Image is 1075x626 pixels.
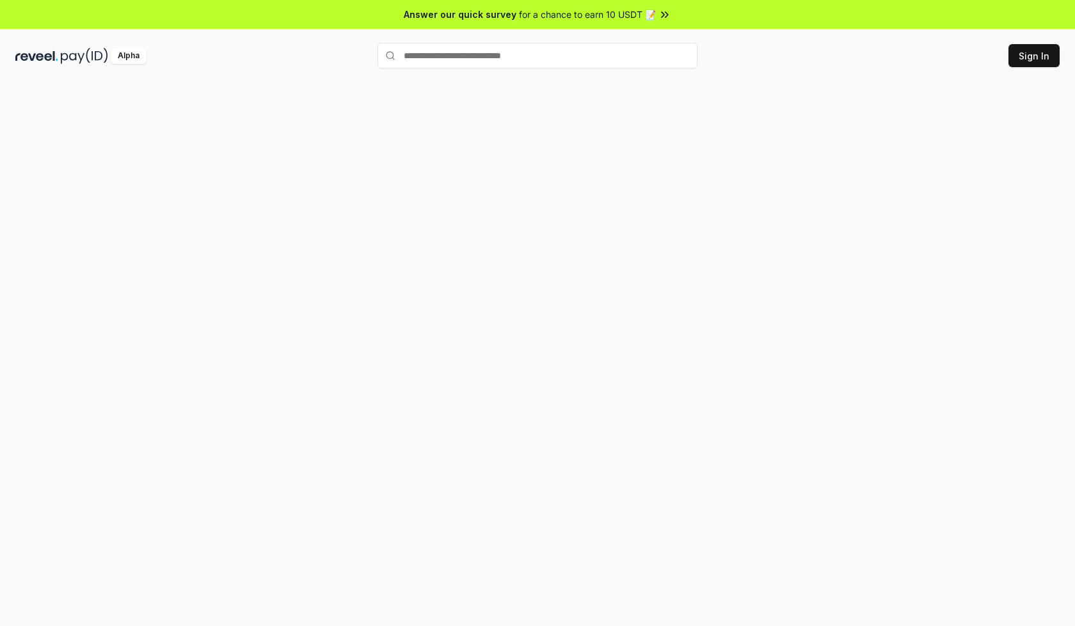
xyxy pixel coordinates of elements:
[61,48,108,64] img: pay_id
[519,8,656,21] span: for a chance to earn 10 USDT 📝
[404,8,516,21] span: Answer our quick survey
[15,48,58,64] img: reveel_dark
[111,48,147,64] div: Alpha
[1008,44,1060,67] button: Sign In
